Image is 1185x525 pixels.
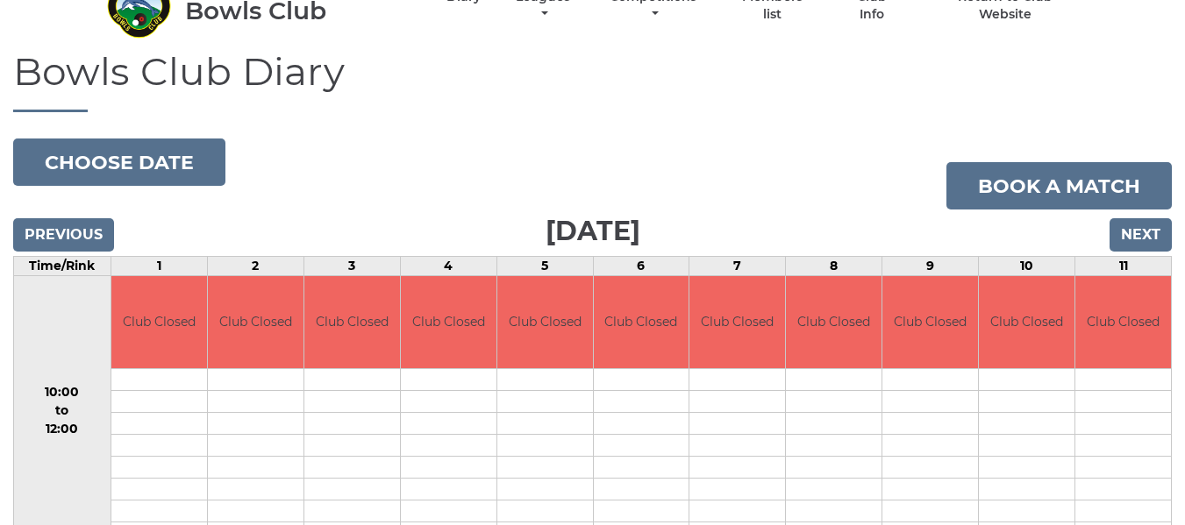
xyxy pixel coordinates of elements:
[304,276,400,368] td: Club Closed
[1110,218,1172,252] input: Next
[689,276,785,368] td: Club Closed
[111,276,207,368] td: Club Closed
[882,276,978,368] td: Club Closed
[1075,257,1172,276] td: 11
[13,50,1172,112] h1: Bowls Club Diary
[207,257,303,276] td: 2
[13,138,225,186] button: Choose date
[14,257,111,276] td: Time/Rink
[979,276,1074,368] td: Club Closed
[786,257,882,276] td: 8
[496,257,593,276] td: 5
[303,257,400,276] td: 3
[593,257,689,276] td: 6
[979,257,1075,276] td: 10
[208,276,303,368] td: Club Closed
[594,276,689,368] td: Club Closed
[401,276,496,368] td: Club Closed
[497,276,593,368] td: Club Closed
[111,257,207,276] td: 1
[786,276,882,368] td: Club Closed
[882,257,979,276] td: 9
[400,257,496,276] td: 4
[1075,276,1171,368] td: Club Closed
[946,162,1172,209] a: Book a match
[689,257,786,276] td: 7
[13,218,114,252] input: Previous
